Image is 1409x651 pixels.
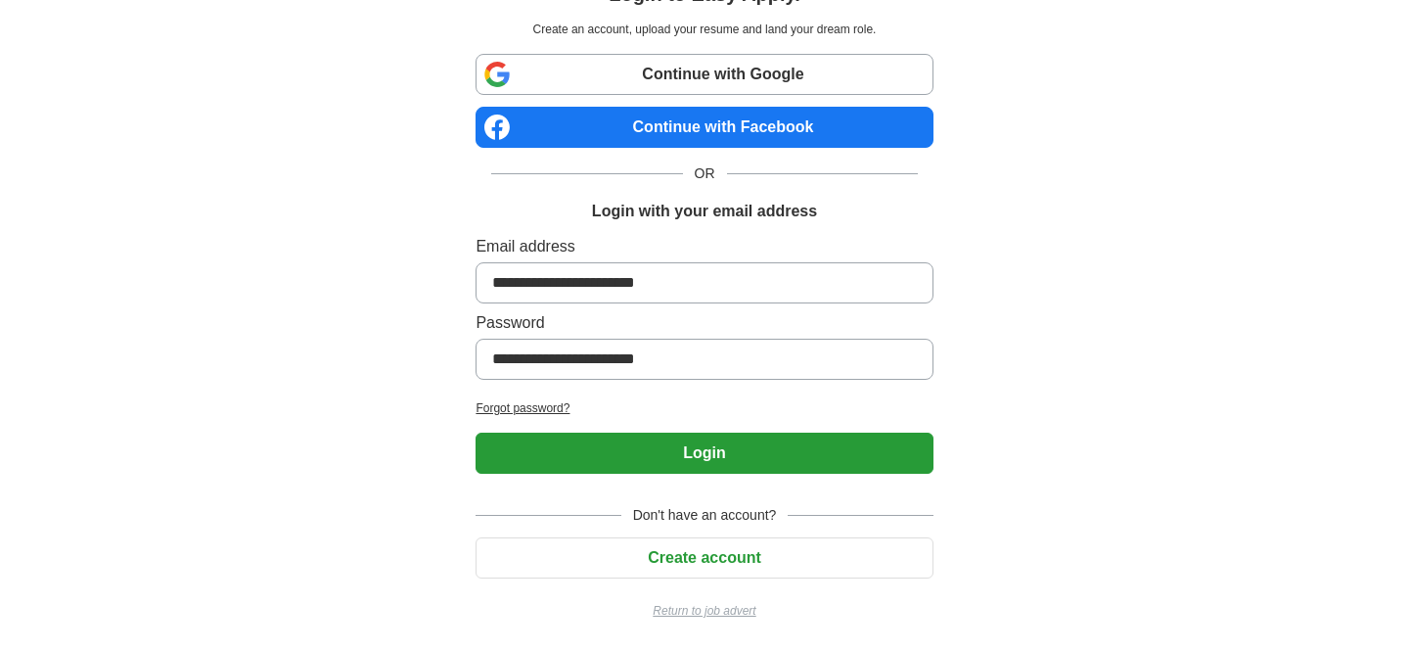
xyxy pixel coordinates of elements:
button: Login [476,433,932,474]
span: Don't have an account? [621,505,789,526]
a: Create account [476,549,932,566]
button: Create account [476,537,932,579]
span: OR [683,163,727,184]
label: Email address [476,235,932,258]
p: Create an account, upload your resume and land your dream role. [479,21,929,38]
label: Password [476,311,932,335]
a: Return to job advert [476,602,932,620]
a: Continue with Google [476,54,932,95]
h1: Login with your email address [592,200,817,223]
a: Continue with Facebook [476,107,932,148]
a: Forgot password? [476,399,932,417]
